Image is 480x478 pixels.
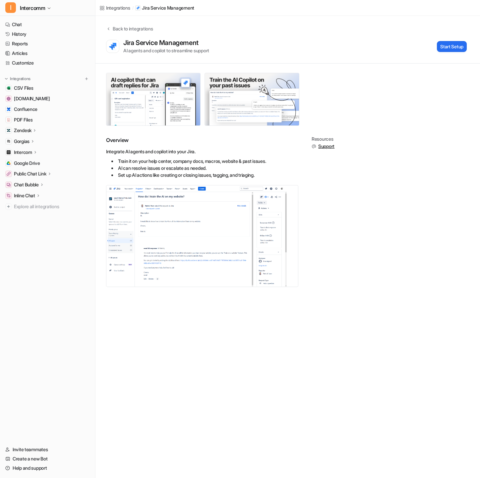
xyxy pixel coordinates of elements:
img: explore all integrations [5,203,12,210]
button: Start Setup [437,41,467,52]
div: Integrations [106,4,130,11]
a: PDF FilesPDF Files [3,115,92,124]
a: Create a new Bot [3,454,92,463]
img: PDF Files [7,118,11,122]
img: Confluence [7,107,11,111]
li: Set up AI actions like creating or closing issues, tagging, and triaging. [111,171,298,178]
button: Back to integrations [106,25,153,39]
span: CSV Files [14,85,33,91]
img: expand menu [4,76,9,81]
span: / [132,5,134,11]
img: Chat Bubble [7,183,11,187]
img: Inline Chat [7,194,11,198]
a: Customize [3,58,92,68]
p: Jira Service Management [142,5,194,11]
img: Public Chat Link [7,172,11,176]
button: Support [312,143,334,150]
span: Google Drive [14,160,40,167]
a: Explore all integrations [3,202,92,211]
a: Jira Service Management [135,5,194,11]
img: support.svg [312,144,316,149]
p: Chat Bubble [14,181,39,188]
p: Zendesk [14,127,31,134]
span: Support [318,143,334,150]
div: Resources [312,136,334,142]
button: Integrations [3,75,32,82]
a: CSV FilesCSV Files [3,83,92,93]
a: Help and support [3,463,92,473]
p: Intercom [14,149,32,156]
img: Zendesk [7,128,11,132]
li: Train it on your help center, company docs, macros, website & past issues. [111,158,298,165]
div: Back to integrations [111,25,153,32]
a: Reports [3,39,92,48]
a: Invite teammates [3,445,92,454]
h2: Overview [106,136,298,144]
p: Gorgias [14,138,30,145]
div: Integrate AI agents and copilot into your Jira. [106,148,298,178]
span: [DOMAIN_NAME] [14,95,50,102]
span: Explore all integrations [14,201,90,212]
p: Inline Chat [14,192,35,199]
p: Integrations [10,76,30,81]
img: menu_add.svg [84,76,89,81]
li: AI can resolve issues or escalate as needed. [111,165,298,171]
p: Public Chat Link [14,170,46,177]
img: CSV Files [7,86,11,90]
img: Gorgias [7,139,11,143]
div: Jira Service Management [123,39,201,47]
a: Integrations [99,4,130,11]
a: History [3,29,92,39]
div: AI agents and copilot to streamline support [123,47,209,54]
a: Articles [3,49,92,58]
span: I [5,2,16,13]
a: Google DriveGoogle Drive [3,159,92,168]
img: Intercom [7,150,11,154]
span: PDF Files [14,117,32,123]
a: ConfluenceConfluence [3,105,92,114]
span: Confluence [14,106,37,113]
img: www.helpdesk.com [7,97,11,101]
img: Google Drive [7,161,11,165]
img: Jira AI agent [106,185,287,287]
a: www.helpdesk.com[DOMAIN_NAME] [3,94,92,103]
span: Intercomm [20,3,45,13]
a: Chat [3,20,92,29]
